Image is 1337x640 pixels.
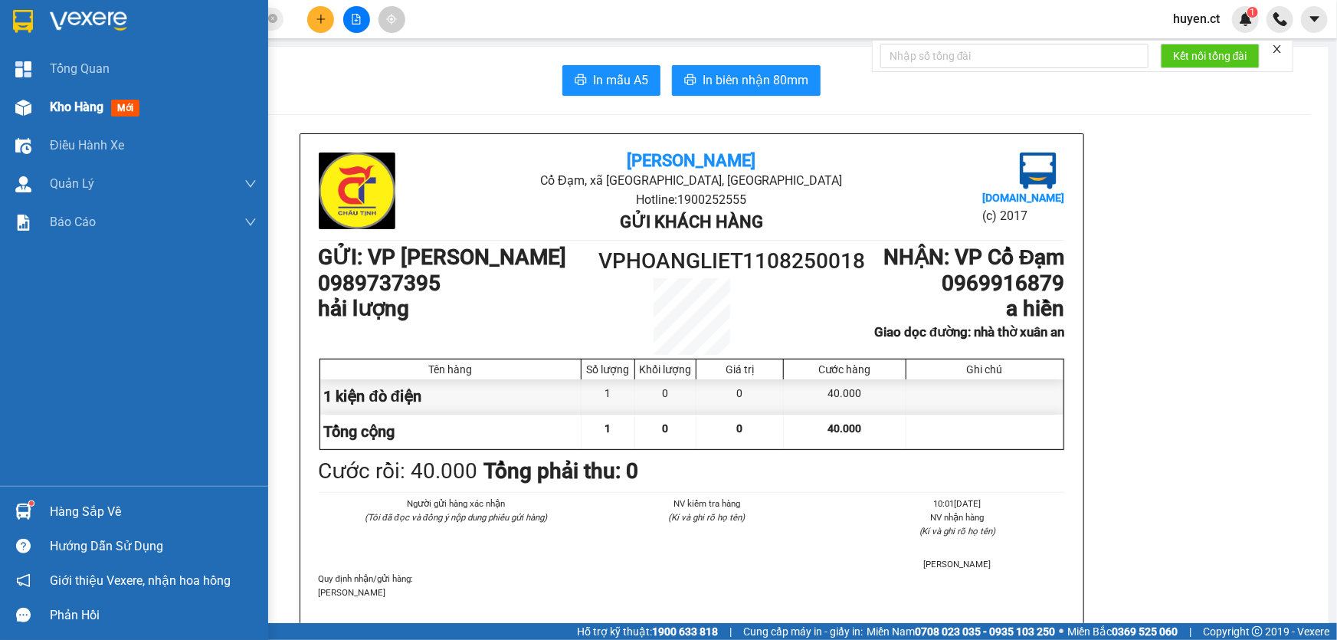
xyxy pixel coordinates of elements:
[600,497,814,510] li: NV kiểm tra hàng
[919,526,996,537] i: (Kí và ghi rõ họ tên)
[620,212,763,231] b: Gửi khách hàng
[443,190,940,209] li: Hotline: 1900252555
[598,245,785,278] h1: VPHOANGLIET1108250018
[1272,44,1283,54] span: close
[1161,44,1260,68] button: Kết nối tổng đài
[365,512,547,523] i: (Tôi đã đọc và đồng ý nộp dung phiếu gửi hàng)
[850,510,1064,524] li: NV nhận hàng
[605,422,611,435] span: 1
[785,296,1064,322] h1: a hiền
[443,171,940,190] li: Cổ Đạm, xã [GEOGRAPHIC_DATA], [GEOGRAPHIC_DATA]
[1247,7,1258,18] sup: 1
[1067,623,1178,640] span: Miền Bắc
[639,363,692,376] div: Khối lượng
[684,74,696,88] span: printer
[982,192,1064,204] b: [DOMAIN_NAME]
[324,363,578,376] div: Tên hàng
[703,71,808,90] span: In biên nhận 80mm
[785,271,1064,297] h1: 0969916879
[582,379,635,414] div: 1
[652,625,718,638] strong: 1900 633 818
[320,379,582,414] div: 1 kiện đò điện
[910,363,1060,376] div: Ghi chú
[484,458,639,484] b: Tổng phải thu: 0
[307,6,334,33] button: plus
[593,71,648,90] span: In mẫu A5
[982,206,1064,225] li: (c) 2017
[867,623,1055,640] span: Miền Nam
[15,215,31,231] img: solution-icon
[880,44,1149,68] input: Nhập số tổng đài
[316,14,326,25] span: plus
[1059,629,1063,635] span: ⚪️
[635,379,696,414] div: 0
[319,455,478,488] div: Cước rồi : 40.000
[13,10,33,33] img: logo-vxr
[386,14,397,25] span: aim
[111,100,139,117] span: mới
[50,136,124,155] span: Điều hành xe
[696,379,784,414] div: 0
[575,74,587,88] span: printer
[16,608,31,622] span: message
[15,100,31,116] img: warehouse-icon
[16,539,31,553] span: question-circle
[50,212,96,231] span: Báo cáo
[668,512,745,523] i: (Kí và ghi rõ họ tên)
[1020,153,1057,189] img: logo.jpg
[343,6,370,33] button: file-add
[50,501,257,523] div: Hàng sắp về
[737,422,743,435] span: 0
[562,65,660,96] button: printerIn mẫu A5
[1273,12,1287,26] img: phone-icon
[672,65,821,96] button: printerIn biên nhận 80mm
[1301,6,1328,33] button: caret-down
[319,271,598,297] h1: 0989737395
[663,422,669,435] span: 0
[15,138,31,154] img: warehouse-icon
[29,501,34,506] sup: 1
[700,363,779,376] div: Giá trị
[244,178,257,190] span: down
[15,176,31,192] img: warehouse-icon
[16,573,31,588] span: notification
[1189,623,1191,640] span: |
[50,100,103,114] span: Kho hàng
[378,6,405,33] button: aim
[50,571,231,590] span: Giới thiệu Vexere, nhận hoa hồng
[1308,12,1322,26] span: caret-down
[268,12,277,27] span: close-circle
[743,623,863,640] span: Cung cấp máy in - giấy in:
[349,497,563,510] li: Người gửi hàng xác nhận
[268,14,277,23] span: close-circle
[351,14,362,25] span: file-add
[788,363,901,376] div: Cước hàng
[1173,48,1247,64] span: Kết nối tổng đài
[585,363,631,376] div: Số lượng
[874,324,1064,340] b: Giao dọc đường: nhà thờ xuân an
[915,625,1055,638] strong: 0708 023 035 - 0935 103 250
[784,379,906,414] div: 40.000
[850,557,1064,571] li: [PERSON_NAME]
[50,535,257,558] div: Hướng dẫn sử dụng
[15,61,31,77] img: dashboard-icon
[1239,12,1253,26] img: icon-new-feature
[1250,7,1255,18] span: 1
[1161,9,1232,28] span: huyen.ct
[1112,625,1178,638] strong: 0369 525 060
[729,623,732,640] span: |
[319,586,1065,599] p: [PERSON_NAME]
[244,216,257,228] span: down
[319,245,567,270] b: GỬI : VP [PERSON_NAME]
[324,422,395,441] span: Tổng cộng
[50,59,110,78] span: Tổng Quan
[15,504,31,520] img: warehouse-icon
[850,497,1064,510] li: 10:01[DATE]
[50,174,94,193] span: Quản Lý
[883,245,1064,270] b: NHẬN : VP Cổ Đạm
[577,623,718,640] span: Hỗ trợ kỹ thuật:
[627,151,755,170] b: [PERSON_NAME]
[319,296,598,322] h1: hải lượng
[319,572,1065,599] div: Quy định nhận/gửi hàng :
[50,604,257,627] div: Phản hồi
